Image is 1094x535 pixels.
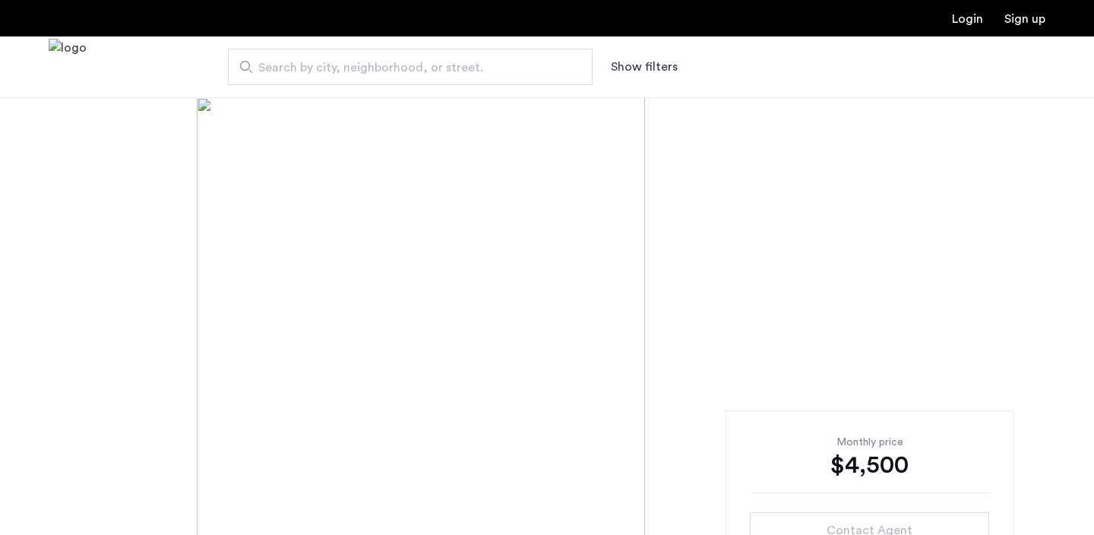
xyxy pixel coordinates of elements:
a: Login [952,13,983,25]
button: Show or hide filters [611,58,678,76]
span: Search by city, neighborhood, or street. [258,59,550,77]
img: logo [49,39,87,96]
input: Apartment Search [228,49,593,85]
div: Monthly price [750,435,989,450]
a: Registration [1004,13,1045,25]
div: $4,500 [750,450,989,480]
a: Cazamio Logo [49,39,87,96]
